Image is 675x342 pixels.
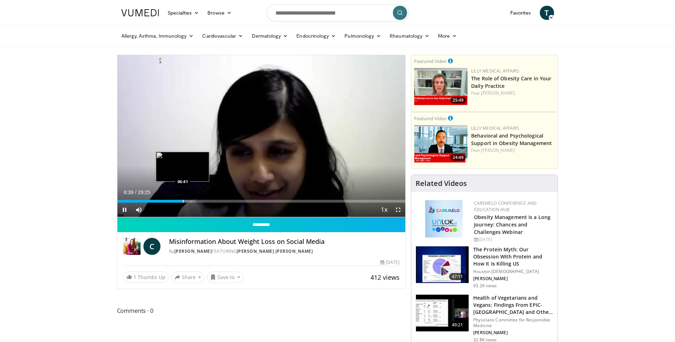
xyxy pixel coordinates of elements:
[135,189,137,195] span: /
[380,259,400,266] div: [DATE]
[143,238,160,255] a: C
[370,273,400,282] span: 412 views
[471,125,519,131] a: Lilly Medical Affairs
[473,317,553,328] p: Physicians Committee for Responsible Medicine
[471,90,555,96] div: Feat.
[391,203,405,217] button: Fullscreen
[117,200,406,203] div: Progress Bar
[414,125,468,162] img: ba3304f6-7838-4e41-9c0f-2e31ebde6754.png.150x105_q85_crop-smart_upscale.png
[416,246,469,283] img: b7b8b05e-5021-418b-a89a-60a270e7cf82.150x105_q85_crop-smart_upscale.jpg
[414,115,447,122] small: Featured Video
[267,4,409,21] input: Search topics, interventions
[123,272,169,283] a: 1 Thumbs Up
[124,189,133,195] span: 6:39
[292,29,340,43] a: Endocrinology
[414,68,468,105] a: 25:49
[414,58,447,64] small: Featured Video
[450,97,466,103] span: 25:49
[474,236,552,243] div: [DATE]
[198,29,247,43] a: Cardiovascular
[416,179,467,188] h4: Related Videos
[473,294,553,316] h3: Health of Vegetarians and Vegans: Findings From EPIC-[GEOGRAPHIC_DATA] and Othe…
[340,29,385,43] a: Pulmonology
[471,132,552,146] a: Behavioral and Psychological Support in Obesity Management
[117,29,198,43] a: Allergy, Asthma, Immunology
[385,29,434,43] a: Rheumatology
[172,272,205,283] button: Share
[471,147,555,154] div: Feat.
[481,90,515,96] a: [PERSON_NAME]
[473,269,553,274] p: Houston [DEMOGRAPHIC_DATA]
[138,189,150,195] span: 29:25
[540,6,554,20] a: T
[117,306,406,315] span: Comments 0
[237,248,274,254] a: [PERSON_NAME]
[248,29,292,43] a: Dermatology
[450,154,466,161] span: 24:49
[133,274,136,280] span: 1
[169,248,400,255] div: By FEATURING ,
[169,238,400,246] h4: Misinformation About Weight Loss on Social Media
[377,203,391,217] button: Playback Rate
[473,330,553,336] p: [PERSON_NAME]
[425,200,463,237] img: 45df64a9-a6de-482c-8a90-ada250f7980c.png.150x105_q85_autocrop_double_scale_upscale_version-0.2.jpg
[132,203,146,217] button: Mute
[434,29,461,43] a: More
[117,203,132,217] button: Pause
[163,6,204,20] a: Specialties
[117,55,406,217] video-js: Video Player
[506,6,536,20] a: Favorites
[471,75,551,89] a: The Role of Obesity Care in Your Daily Practice
[473,283,497,289] p: 93.2K views
[473,246,553,267] h3: The Protein Myth: Our Obsession With Protein and How It Is Killing US
[414,68,468,105] img: e1208b6b-349f-4914-9dd7-f97803bdbf1d.png.150x105_q85_crop-smart_upscale.png
[416,295,469,332] img: 606f2b51-b844-428b-aa21-8c0c72d5a896.150x105_q85_crop-smart_upscale.jpg
[123,238,141,255] img: Dr. Carolynn Francavilla
[174,248,212,254] a: [PERSON_NAME]
[481,147,515,153] a: [PERSON_NAME]
[473,276,553,282] p: [PERSON_NAME]
[474,214,550,235] a: Obesity Management is a Long Journey: Chances and Challenges Webinar
[207,272,243,283] button: Save to
[449,273,466,280] span: 47:11
[121,9,159,16] img: VuMedi Logo
[471,68,519,74] a: Lilly Medical Affairs
[275,248,313,254] a: [PERSON_NAME]
[449,321,466,328] span: 49:21
[474,200,537,213] a: CaReMeLO Conference and Education Hub
[203,6,236,20] a: Browse
[414,125,468,162] a: 24:49
[156,152,209,182] img: image.jpeg
[416,246,553,289] a: 47:11 The Protein Myth: Our Obsession With Protein and How It Is Killing US Houston [DEMOGRAPHIC_...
